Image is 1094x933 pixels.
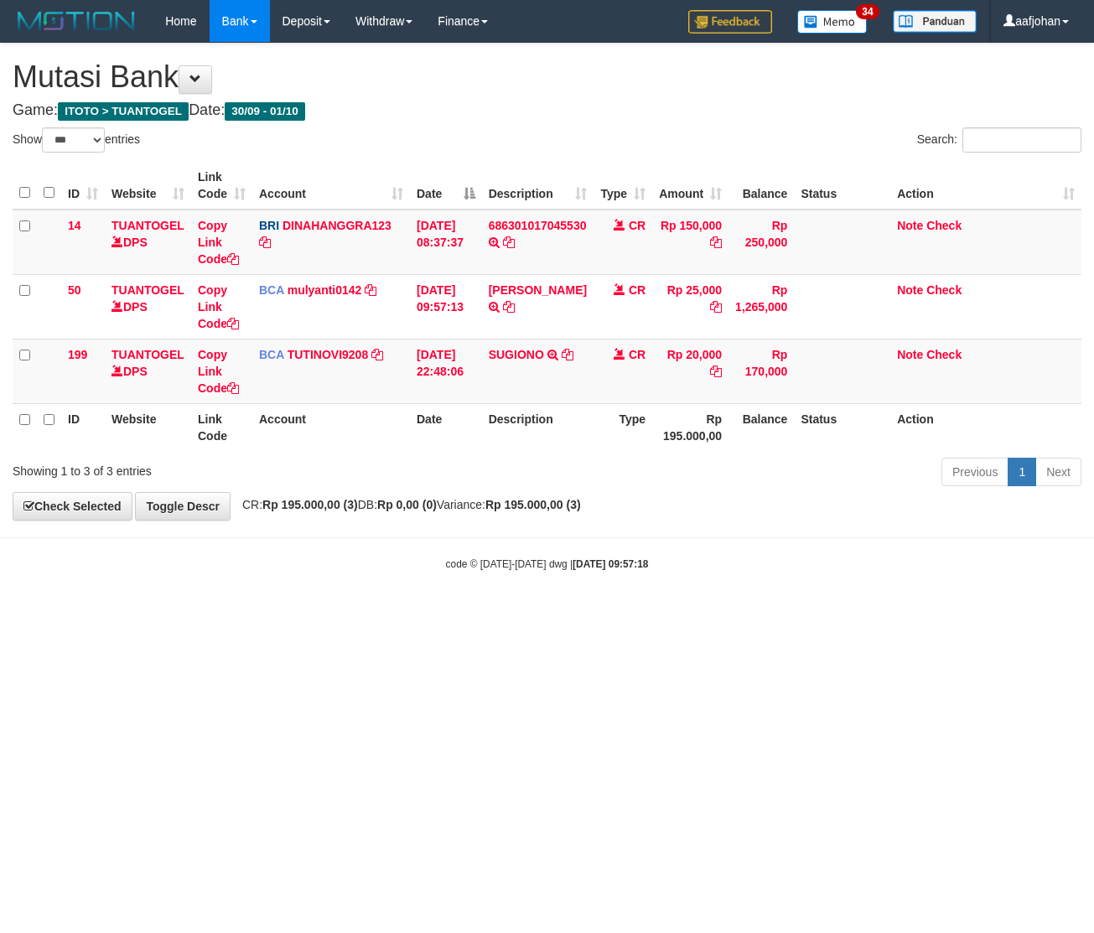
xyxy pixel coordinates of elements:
[897,348,923,361] a: Note
[105,403,191,451] th: Website
[262,498,358,511] strong: Rp 195.000,00 (3)
[252,403,410,451] th: Account
[259,348,284,361] span: BCA
[198,348,239,395] a: Copy Link Code
[61,162,105,210] th: ID: activate to sort column ascending
[13,102,1081,119] h4: Game: Date:
[917,127,1081,153] label: Search:
[259,236,271,249] a: Copy DINAHANGGRA123 to clipboard
[68,219,81,232] span: 14
[594,403,652,451] th: Type
[688,10,772,34] img: Feedback.jpg
[371,348,383,361] a: Copy TUTINOVI9208 to clipboard
[191,403,252,451] th: Link Code
[13,60,1081,94] h1: Mutasi Bank
[962,127,1081,153] input: Search:
[13,456,443,479] div: Showing 1 to 3 of 3 entries
[710,300,722,314] a: Copy Rp 25,000 to clipboard
[1008,458,1036,486] a: 1
[797,10,868,34] img: Button%20Memo.svg
[410,210,482,275] td: [DATE] 08:37:37
[652,403,728,451] th: Rp 195.000,00
[68,283,81,297] span: 50
[489,283,587,297] a: [PERSON_NAME]
[652,162,728,210] th: Amount: activate to sort column ascending
[105,162,191,210] th: Website: activate to sort column ascending
[198,283,239,330] a: Copy Link Code
[893,10,977,33] img: panduan.png
[710,236,722,249] a: Copy Rp 150,000 to clipboard
[1035,458,1081,486] a: Next
[225,102,305,121] span: 30/09 - 01/10
[856,4,879,19] span: 34
[111,219,184,232] a: TUANTOGEL
[926,348,962,361] a: Check
[365,283,376,297] a: Copy mulyanti0142 to clipboard
[629,219,646,232] span: CR
[68,348,87,361] span: 199
[897,219,923,232] a: Note
[111,283,184,297] a: TUANTOGEL
[198,219,239,266] a: Copy Link Code
[926,283,962,297] a: Check
[485,498,581,511] strong: Rp 195.000,00 (3)
[890,162,1081,210] th: Action: activate to sort column ascending
[259,283,284,297] span: BCA
[482,403,594,451] th: Description
[489,219,587,232] a: 686301017045530
[13,8,140,34] img: MOTION_logo.png
[562,348,573,361] a: Copy SUGIONO to clipboard
[890,403,1081,451] th: Action
[652,274,728,339] td: Rp 25,000
[105,210,191,275] td: DPS
[410,403,482,451] th: Date
[111,348,184,361] a: TUANTOGEL
[728,274,794,339] td: Rp 1,265,000
[794,403,890,451] th: Status
[728,162,794,210] th: Balance
[410,339,482,403] td: [DATE] 22:48:06
[503,300,515,314] a: Copy EDY PRIYATNASARI to clipboard
[259,219,279,232] span: BRI
[234,498,581,511] span: CR: DB: Variance:
[728,403,794,451] th: Balance
[105,274,191,339] td: DPS
[926,219,962,232] a: Check
[283,219,391,232] a: DINAHANGGRA123
[446,558,649,570] small: code © [DATE]-[DATE] dwg |
[61,403,105,451] th: ID
[794,162,890,210] th: Status
[288,283,362,297] a: mulyanti0142
[573,558,648,570] strong: [DATE] 09:57:18
[629,348,646,361] span: CR
[728,339,794,403] td: Rp 170,000
[594,162,652,210] th: Type: activate to sort column ascending
[58,102,189,121] span: ITOTO > TUANTOGEL
[728,210,794,275] td: Rp 250,000
[288,348,368,361] a: TUTINOVI9208
[42,127,105,153] select: Showentries
[710,365,722,378] a: Copy Rp 20,000 to clipboard
[652,210,728,275] td: Rp 150,000
[191,162,252,210] th: Link Code: activate to sort column ascending
[105,339,191,403] td: DPS
[503,236,515,249] a: Copy 686301017045530 to clipboard
[410,274,482,339] td: [DATE] 09:57:13
[897,283,923,297] a: Note
[941,458,1008,486] a: Previous
[629,283,646,297] span: CR
[135,492,231,521] a: Toggle Descr
[410,162,482,210] th: Date: activate to sort column descending
[652,339,728,403] td: Rp 20,000
[252,162,410,210] th: Account: activate to sort column ascending
[377,498,437,511] strong: Rp 0,00 (0)
[482,162,594,210] th: Description: activate to sort column ascending
[13,492,132,521] a: Check Selected
[13,127,140,153] label: Show entries
[489,348,544,361] a: SUGIONO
